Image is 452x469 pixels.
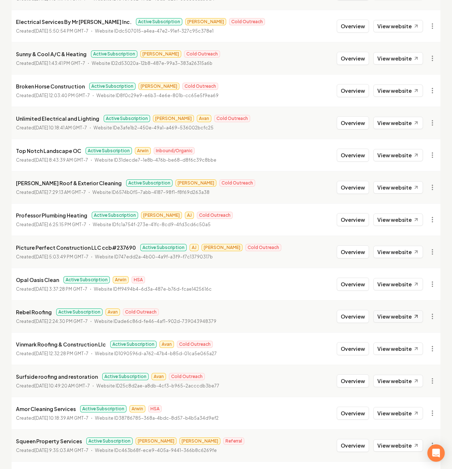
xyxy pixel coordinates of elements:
p: Website ID c463b68f-ece9-405a-9441-366b8c6269fe [95,447,217,454]
span: Avan [105,308,120,316]
p: Electrical Services By Mr [PERSON_NAME] Inc. [16,17,132,26]
a: View website [373,310,423,323]
span: Active Subscription [102,373,149,380]
p: Website ID ade6c86d-fe46-4af1-902d-739043948379 [94,318,216,325]
p: Picture Perfect Construction LLC ccb#237690 [16,243,136,252]
p: Created [16,286,87,293]
a: View website [373,375,423,387]
button: Overview [337,245,369,258]
button: Overview [337,374,369,387]
p: Created [16,157,88,164]
p: Website ID 38786785-368a-4bdc-8d57-b4b5a34d9ef2 [95,415,219,422]
button: Overview [337,116,369,129]
p: Website ID e3afe1b2-450e-49a1-a469-536002bcfc25 [94,124,213,132]
span: Arwin [129,405,145,412]
span: [PERSON_NAME] [185,18,226,25]
p: Created [16,447,88,454]
span: Active Subscription [110,341,157,348]
time: [DATE] 1:43:41 PM GMT-7 [34,61,85,66]
p: Squeen Property Services [16,437,82,445]
span: Avan [159,341,174,348]
button: Overview [337,407,369,420]
time: [DATE] 8:43:39 AM GMT-7 [34,157,88,163]
span: Cold Outreach [123,308,159,316]
time: [DATE] 6:25:15 PM GMT-7 [34,222,86,227]
button: Overview [337,278,369,291]
p: Website ID fc1a754f-273e-41fc-8cd9-4fd3cd6c50a5 [93,221,211,228]
p: Opal Oasis Clean [16,275,59,284]
span: [PERSON_NAME] [136,437,177,445]
time: [DATE] 12:03:40 PM GMT-7 [34,93,90,98]
time: [DATE] 9:35:03 AM GMT-7 [34,448,88,453]
p: Created [16,382,90,390]
p: Rebel Roofing [16,308,52,316]
p: Created [16,415,88,422]
span: Referral [223,437,244,445]
span: Cold Outreach [219,179,255,187]
p: Top Notch Landscape OC [16,146,81,155]
a: View website [373,149,423,161]
span: Cold Outreach [229,18,265,25]
time: [DATE] 7:29:13 AM GMT-7 [34,190,86,195]
p: Website ID 25c8d2ae-a8db-4cf3-b965-2acccdb3be77 [96,382,219,390]
span: Arwin [113,276,129,283]
time: [DATE] 12:32:28 PM GMT-7 [34,351,88,356]
p: Created [16,253,88,261]
span: Avan [197,115,211,122]
span: [PERSON_NAME] [153,115,194,122]
span: Cold Outreach [169,373,205,380]
a: View website [373,52,423,65]
button: Overview [337,310,369,323]
time: [DATE] 10:18:41 AM GMT-7 [34,125,87,130]
p: Website ID 31decde7-1e8b-476b-be68-d8f6c39c8bbe [95,157,216,164]
p: Website ID 6574b0f5-7abb-4187-98f1-f8f69d263a38 [92,189,210,196]
p: Created [16,350,88,357]
span: Active Subscription [92,212,138,219]
time: [DATE] 5:50:54 PM GMT-7 [34,28,88,34]
span: [PERSON_NAME] [138,83,179,90]
button: Overview [337,20,369,33]
a: View website [373,343,423,355]
button: Overview [337,52,369,65]
p: Website ID 1090596d-a762-47b4-b85d-01ca5e065a27 [95,350,217,357]
a: View website [373,278,423,290]
span: Cold Outreach [197,212,233,219]
span: Cold Outreach [184,50,220,58]
p: Created [16,92,90,99]
a: View website [373,407,423,419]
p: Amor Cleaning Services [16,404,76,413]
span: Active Subscription [140,244,187,251]
p: Surfside roofing and restoration [16,372,98,381]
p: Website ID 8f0c29e9-e6b3-4e6e-801b-cc65e5f9ea69 [96,92,219,99]
p: Vinmark Roofing & Construction Llc [16,340,106,349]
a: View website [373,181,423,194]
p: Website ID dc507015-a4ea-47e2-91ef-327c95c378e1 [95,28,213,35]
span: [PERSON_NAME] [140,50,181,58]
span: [PERSON_NAME] [202,244,242,251]
span: [PERSON_NAME] [175,179,216,187]
span: Active Subscription [80,405,127,412]
p: Created [16,189,86,196]
button: Overview [337,181,369,194]
a: View website [373,439,423,452]
span: Active Subscription [86,147,132,154]
span: [PERSON_NAME] [179,437,220,445]
p: Created [16,60,85,67]
p: Created [16,318,88,325]
span: Inbound/Organic [154,147,195,154]
a: View website [373,117,423,129]
span: Cold Outreach [177,341,213,348]
span: Active Subscription [56,308,103,316]
span: Active Subscription [89,83,136,90]
button: Overview [337,342,369,355]
span: Cold Outreach [182,83,218,90]
p: Website ID 747edd2a-4b00-4a9f-a3f9-f7c13790317b [95,253,213,261]
a: View website [373,213,423,226]
time: [DATE] 2:24:30 PM GMT-7 [34,319,88,324]
p: Professor Plumbing Heating [16,211,87,220]
p: Website ID ff9494b4-6d3a-487e-b76d-fcae1425616c [94,286,212,293]
span: [PERSON_NAME] [141,212,182,219]
time: [DATE] 10:49:20 AM GMT-7 [34,383,90,389]
span: Active Subscription [104,115,150,122]
p: [PERSON_NAME] Roof & Exterior Cleaning [16,179,122,187]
